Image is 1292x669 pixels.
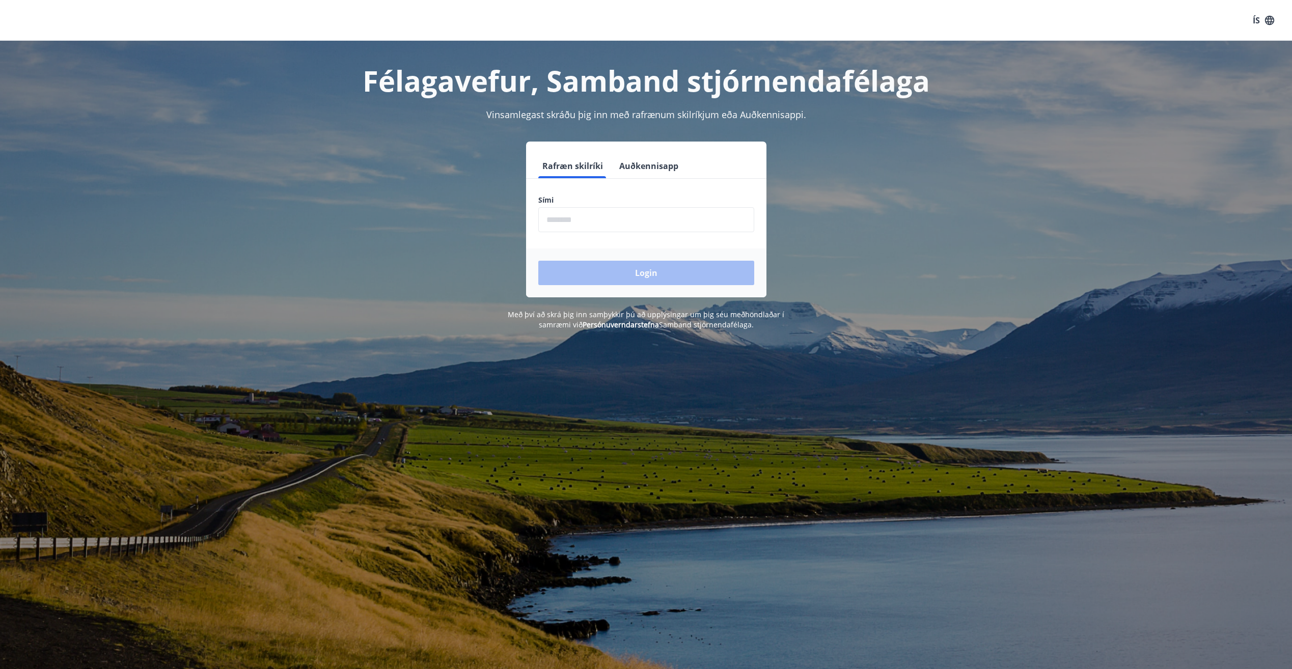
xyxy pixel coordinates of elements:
button: Auðkennisapp [615,154,682,178]
button: ÍS [1247,11,1280,30]
a: Persónuverndarstefna [583,320,659,329]
label: Sími [538,195,754,205]
span: Vinsamlegast skráðu þig inn með rafrænum skilríkjum eða Auðkennisappi. [486,108,806,121]
button: Rafræn skilríki [538,154,607,178]
span: Með því að skrá þig inn samþykkir þú að upplýsingar um þig séu meðhöndlaðar í samræmi við Samband... [508,310,784,329]
h1: Félagavefur, Samband stjórnendafélaga [292,61,1001,100]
